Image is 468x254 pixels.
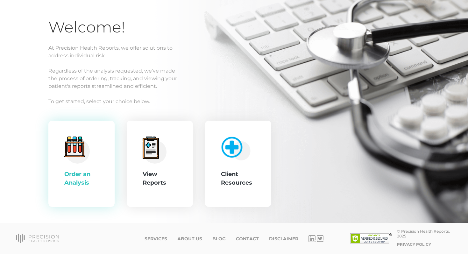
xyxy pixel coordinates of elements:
div: Order an Analysis [64,170,99,187]
h1: Welcome! [48,18,420,37]
p: At Precision Health Reports, we offer solutions to address individual risk. [48,44,420,60]
p: Regardless of the analysis requested, we've made the process of ordering, tracking, and viewing y... [48,67,420,90]
a: Privacy Policy [397,242,431,247]
a: Contact [236,236,259,242]
a: Disclaimer [269,236,298,242]
img: client-resource.c5a3b187.png [218,134,251,161]
img: SSL site seal - click to verify [350,233,392,243]
div: © Precision Health Reports, 2025 [397,229,452,238]
p: To get started, select your choice below. [48,98,420,105]
div: Client Resources [221,170,255,187]
a: About Us [177,236,202,242]
div: View Reports [143,170,177,187]
a: Blog [212,236,226,242]
a: Services [145,236,167,242]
